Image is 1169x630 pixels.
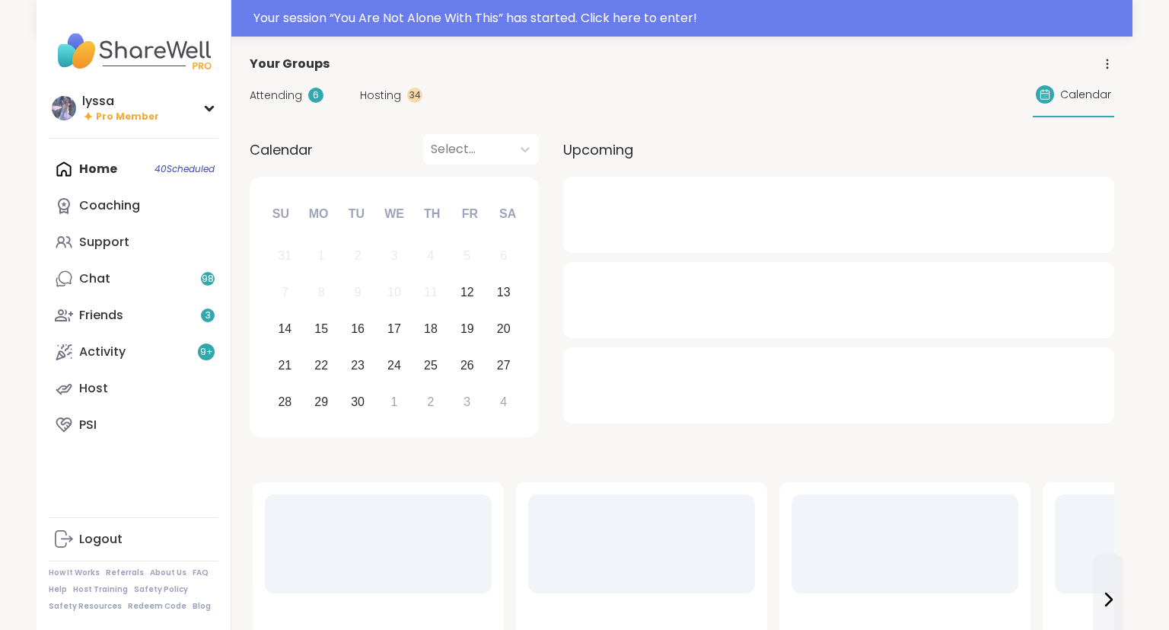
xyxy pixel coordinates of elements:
[106,568,144,578] a: Referrals
[487,385,520,418] div: Choose Saturday, October 4th, 2025
[52,96,76,120] img: lyssa
[253,9,1123,27] div: Your session “ You Are Not Alone With This ” has started. Click here to enter!
[134,584,188,595] a: Safety Policy
[49,584,67,595] a: Help
[339,197,373,231] div: Tu
[282,282,288,302] div: 7
[342,240,374,273] div: Not available Tuesday, September 2nd, 2025
[342,277,374,309] div: Not available Tuesday, September 9th, 2025
[424,355,438,376] div: 25
[308,88,323,103] div: 6
[451,313,483,346] div: Choose Friday, September 19th, 2025
[314,318,328,339] div: 15
[391,392,398,412] div: 1
[305,385,338,418] div: Choose Monday, September 29th, 2025
[79,270,110,287] div: Chat
[415,240,448,273] div: Not available Thursday, September 4th, 2025
[250,88,302,104] span: Attending
[451,349,483,382] div: Choose Friday, September 26th, 2025
[487,240,520,273] div: Not available Saturday, September 6th, 2025
[278,392,291,412] div: 28
[305,313,338,346] div: Choose Monday, September 15th, 2025
[415,349,448,382] div: Choose Thursday, September 25th, 2025
[79,344,126,360] div: Activity
[415,385,448,418] div: Choose Thursday, October 2nd, 2025
[79,380,108,397] div: Host
[250,139,313,160] span: Calendar
[49,370,218,407] a: Host
[49,224,218,261] a: Support
[278,318,291,339] div: 14
[202,273,214,286] span: 98
[342,313,374,346] div: Choose Tuesday, September 16th, 2025
[378,240,411,273] div: Not available Wednesday, September 3rd, 2025
[355,282,362,302] div: 9
[487,277,520,309] div: Choose Saturday, September 13th, 2025
[351,392,365,412] div: 30
[378,349,411,382] div: Choose Wednesday, September 24th, 2025
[355,245,362,266] div: 2
[79,417,97,433] div: PSI
[305,240,338,273] div: Not available Monday, September 1st, 2025
[497,318,511,339] div: 20
[264,197,298,231] div: Su
[79,234,129,251] div: Support
[351,355,365,376] div: 23
[49,334,218,370] a: Activity9+
[278,355,291,376] div: 21
[463,392,470,412] div: 3
[451,385,483,418] div: Choose Friday, October 3rd, 2025
[49,521,218,558] a: Logout
[387,282,401,302] div: 10
[563,139,633,160] span: Upcoming
[205,309,211,322] span: 3
[391,245,398,266] div: 3
[250,55,330,73] span: Your Groups
[407,88,422,103] div: 34
[378,385,411,418] div: Choose Wednesday, October 1st, 2025
[378,313,411,346] div: Choose Wednesday, September 17th, 2025
[318,245,325,266] div: 1
[318,282,325,302] div: 8
[491,197,524,231] div: Sa
[305,277,338,309] div: Not available Monday, September 8th, 2025
[342,385,374,418] div: Choose Tuesday, September 30th, 2025
[463,245,470,266] div: 5
[500,245,507,266] div: 6
[497,282,511,302] div: 13
[360,88,401,104] span: Hosting
[387,355,401,376] div: 24
[415,313,448,346] div: Choose Thursday, September 18th, 2025
[96,110,159,123] span: Pro Member
[79,197,140,214] div: Coaching
[193,568,209,578] a: FAQ
[49,407,218,443] a: PSI
[269,277,301,309] div: Not available Sunday, September 7th, 2025
[269,240,301,273] div: Not available Sunday, August 31st, 2025
[314,392,328,412] div: 29
[266,238,521,420] div: month 2025-09
[497,355,511,376] div: 27
[451,277,483,309] div: Choose Friday, September 12th, 2025
[451,240,483,273] div: Not available Friday, September 5th, 2025
[427,392,434,412] div: 2
[487,349,520,382] div: Choose Saturday, September 27th, 2025
[49,261,218,297] a: Chat98
[342,349,374,382] div: Choose Tuesday, September 23rd, 2025
[49,601,122,612] a: Safety Resources
[193,601,211,612] a: Blog
[79,307,123,324] div: Friends
[424,282,438,302] div: 11
[278,245,291,266] div: 31
[73,584,128,595] a: Host Training
[301,197,335,231] div: Mo
[49,24,218,78] img: ShareWell Nav Logo
[49,187,218,224] a: Coaching
[49,568,100,578] a: How It Works
[314,355,328,376] div: 22
[1060,87,1111,103] span: Calendar
[82,93,159,110] div: lyssa
[269,385,301,418] div: Choose Sunday, September 28th, 2025
[49,297,218,334] a: Friends3
[500,392,507,412] div: 4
